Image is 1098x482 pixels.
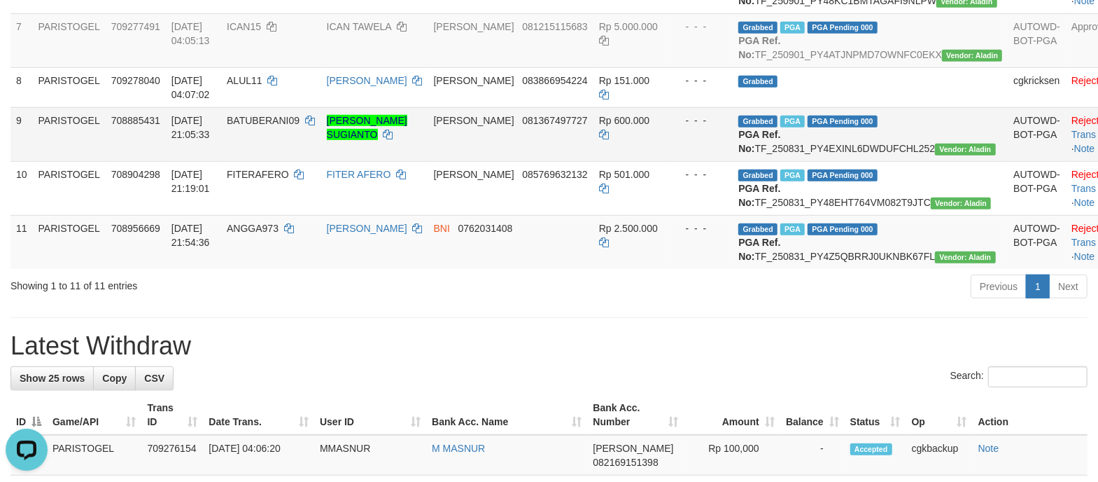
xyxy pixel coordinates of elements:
span: ANGGA973 [227,223,279,234]
th: Bank Acc. Number: activate to sort column ascending [587,395,684,435]
td: MMASNUR [314,435,426,476]
span: FITERAFERO [227,169,289,180]
th: Bank Acc. Name: activate to sort column ascending [426,395,587,435]
a: Note [1074,143,1095,154]
a: CSV [135,366,174,390]
span: Show 25 rows [20,373,85,384]
th: Action [973,395,1088,435]
span: PGA Pending [808,170,878,181]
span: [PERSON_NAME] [434,169,514,180]
span: Copy 085769632132 to clipboard [522,169,587,180]
span: 708904298 [111,169,160,180]
span: Rp 501.000 [599,169,649,180]
span: Copy 083866954224 to clipboard [522,75,587,86]
td: 8 [10,67,33,107]
td: PARISTOGEL [33,13,106,67]
span: [DATE] 21:54:36 [171,223,210,248]
span: Marked by cgkcindy [780,223,805,235]
span: Copy [102,373,127,384]
span: [DATE] 21:19:01 [171,169,210,194]
td: AUTOWD-BOT-PGA [1008,161,1066,215]
td: AUTOWD-BOT-PGA [1008,107,1066,161]
a: [PERSON_NAME] [327,223,407,234]
span: 708956669 [111,223,160,234]
span: ICAN15 [227,21,261,32]
span: Copy 081215115683 to clipboard [522,21,587,32]
a: ICAN TAWELA [327,21,391,32]
span: Rp 5.000.000 [599,21,658,32]
span: Grabbed [738,22,777,34]
div: - - - [675,167,728,181]
div: - - - [675,221,728,235]
div: - - - [675,113,728,128]
span: Grabbed [738,170,777,181]
a: Note [978,443,999,454]
span: [PERSON_NAME] [593,443,673,454]
span: Vendor URL: https://payment4.1velocity.biz [935,144,995,156]
span: Rp 2.500.000 [599,223,658,234]
span: Vendor URL: https://payment4.1velocity.biz [942,50,1002,62]
td: 10 [10,161,33,215]
button: Open LiveChat chat widget [6,6,48,48]
span: 708885431 [111,115,160,126]
a: [PERSON_NAME] SUGIANTO [327,115,407,140]
td: PARISTOGEL [33,215,106,269]
a: 1 [1026,275,1050,298]
th: Status: activate to sort column ascending [845,395,906,435]
span: Vendor URL: https://payment4.1velocity.biz [931,198,991,209]
b: PGA Ref. No: [738,237,780,262]
div: Showing 1 to 11 of 11 entries [10,273,447,293]
td: [DATE] 04:06:20 [203,435,314,476]
span: [PERSON_NAME] [434,75,514,86]
div: - - - [675,20,728,34]
span: Grabbed [738,116,777,128]
td: cgkricksen [1008,67,1066,107]
th: Amount: activate to sort column ascending [684,395,780,435]
th: ID: activate to sort column descending [10,395,47,435]
span: PGA Pending [808,116,878,128]
span: CSV [144,373,164,384]
td: TF_250901_PY4ATJNPMD7OWNFC0EKX [733,13,1008,67]
th: Balance: activate to sort column ascending [780,395,845,435]
h1: Latest Withdraw [10,332,1088,360]
span: Grabbed [738,76,777,88]
b: PGA Ref. No: [738,35,780,60]
a: Copy [93,366,136,390]
b: PGA Ref. No: [738,183,780,208]
a: [PERSON_NAME] [327,75,407,86]
a: Note [1074,197,1095,208]
td: 7 [10,13,33,67]
b: PGA Ref. No: [738,129,780,154]
th: Trans ID: activate to sort column ascending [141,395,203,435]
td: TF_250831_PY48EHT764VM082T9JTC [733,161,1008,215]
td: AUTOWD-BOT-PGA [1008,13,1066,67]
span: Marked by cgkcindy [780,170,805,181]
td: - [780,435,845,476]
td: PARISTOGEL [33,67,106,107]
span: PGA Pending [808,223,878,235]
td: PARISTOGEL [33,107,106,161]
span: ALUL11 [227,75,262,86]
th: Game/API: activate to sort column ascending [47,395,141,435]
label: Search: [950,366,1088,387]
div: - - - [675,74,728,88]
th: Op: activate to sort column ascending [906,395,973,435]
td: 11 [10,215,33,269]
th: User ID: activate to sort column ascending [314,395,426,435]
span: [DATE] 04:05:13 [171,21,210,46]
span: Vendor URL: https://payment4.1velocity.biz [935,252,995,263]
span: Copy 082169151398 to clipboard [593,457,658,468]
a: Next [1049,275,1088,298]
span: BATUBERANI09 [227,115,300,126]
span: [DATE] 04:07:02 [171,75,210,100]
span: Grabbed [738,223,777,235]
span: PGA Pending [808,22,878,34]
td: 709276154 [141,435,203,476]
span: [PERSON_NAME] [434,21,514,32]
a: Note [1074,251,1095,262]
td: PARISTOGEL [33,161,106,215]
span: Marked by cgkcindy [780,116,805,128]
td: TF_250831_PY4Z5QBRRJ0UKNBK67FL [733,215,1008,269]
span: Rp 151.000 [599,75,649,86]
span: Rp 600.000 [599,115,649,126]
